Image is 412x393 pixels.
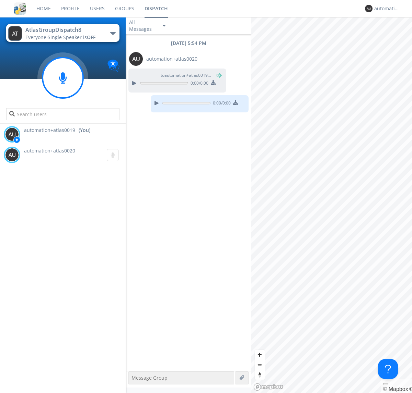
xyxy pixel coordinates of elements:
[8,26,22,41] img: 373638.png
[163,25,165,27] img: caret-down-sm.svg
[129,19,157,33] div: All Messages
[6,108,119,120] input: Search users
[253,383,284,391] a: Mapbox logo
[87,34,95,40] span: OFF
[365,5,373,12] img: 373638.png
[146,56,197,62] span: automation+atlas0020
[107,60,119,72] img: Translation enabled
[48,34,95,40] span: Single Speaker is
[79,127,90,134] div: (You)
[255,360,265,370] span: Zoom out
[129,52,143,66] img: 373638.png
[211,80,216,85] img: download media button
[210,100,231,108] span: 0:00 / 0:00
[5,148,19,162] img: 373638.png
[383,383,388,385] button: Toggle attribution
[378,359,398,379] iframe: Toggle Customer Support
[24,127,75,134] span: automation+atlas0019
[6,24,119,42] button: AtlasGroupDispatch8Everyone·Single Speaker isOFF
[14,2,26,15] img: cddb5a64eb264b2086981ab96f4c1ba7
[126,40,251,47] div: [DATE] 5:54 PM
[211,72,221,78] span: (You)
[5,127,19,141] img: 373638.png
[255,370,265,380] button: Reset bearing to north
[255,350,265,360] button: Zoom in
[374,5,400,12] div: automation+atlas0019
[233,100,238,105] img: download media button
[383,386,408,392] a: Mapbox
[255,360,265,370] button: Zoom out
[161,72,212,78] span: to automation+atlas0019
[188,80,208,88] span: 0:00 / 0:00
[25,34,103,41] div: Everyone ·
[25,26,103,34] div: AtlasGroupDispatch8
[24,147,75,154] span: automation+atlas0020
